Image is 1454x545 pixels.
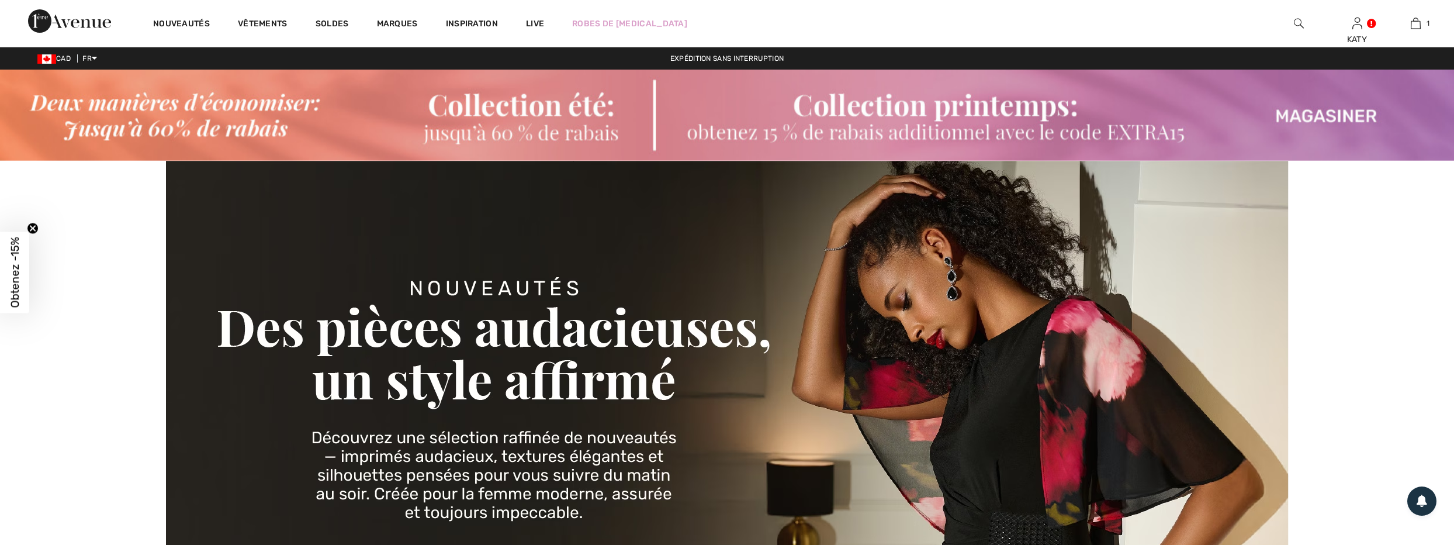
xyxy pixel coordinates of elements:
[153,19,210,31] a: Nouveautés
[1352,16,1362,30] img: Mes infos
[1387,16,1444,30] a: 1
[1328,33,1386,46] div: KATY
[37,54,56,64] img: Canadian Dollar
[37,54,75,63] span: CAD
[82,54,97,63] span: FR
[1411,16,1421,30] img: Mon panier
[572,18,687,30] a: Robes de [MEDICAL_DATA]
[1294,16,1304,30] img: recherche
[316,19,349,31] a: Soldes
[238,19,288,31] a: Vêtements
[1380,510,1442,539] iframe: Ouvre un widget dans lequel vous pouvez chatter avec l’un de nos agents
[526,18,544,30] a: Live
[27,223,39,234] button: Close teaser
[1427,18,1429,29] span: 1
[28,9,111,33] img: 1ère Avenue
[446,19,498,31] span: Inspiration
[1352,18,1362,29] a: Se connecter
[377,19,418,31] a: Marques
[8,237,22,308] span: Obtenez -15%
